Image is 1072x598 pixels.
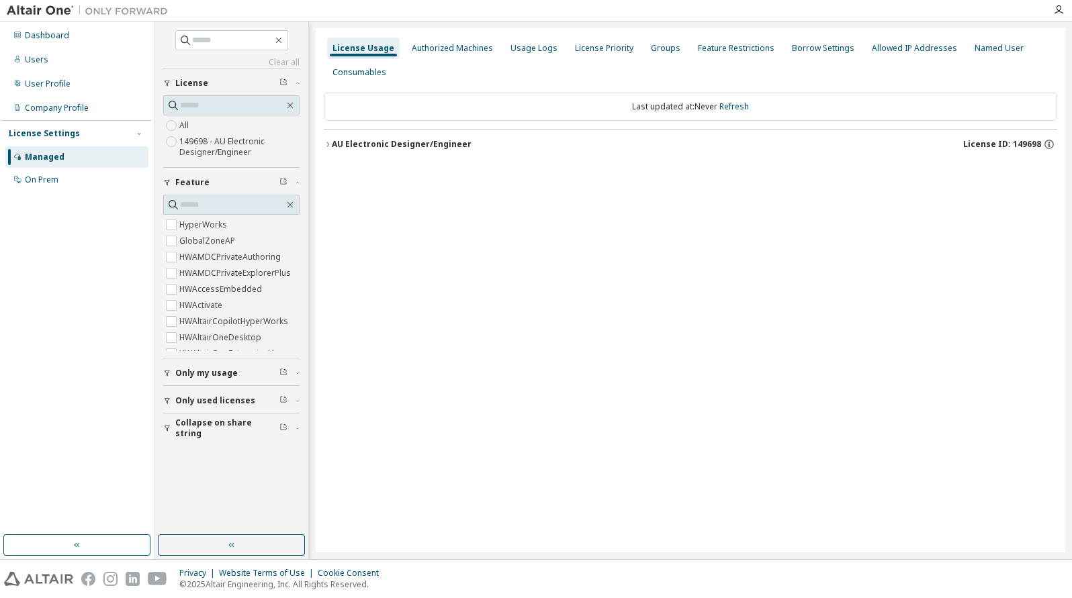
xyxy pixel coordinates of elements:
img: Altair One [7,4,175,17]
div: Feature Restrictions [698,43,774,54]
span: Feature [175,177,210,188]
label: All [179,117,191,134]
div: Privacy [179,568,219,579]
span: License [175,78,208,89]
div: Dashboard [25,30,69,41]
div: Last updated at: Never [324,93,1057,121]
label: HWAltairOneDesktop [179,330,264,346]
button: Collapse on share string [163,413,300,443]
img: instagram.svg [103,572,118,586]
span: Clear filter [279,423,287,434]
span: Clear filter [279,368,287,379]
button: AU Electronic Designer/EngineerLicense ID: 149698 [324,130,1057,159]
div: Usage Logs [510,43,557,54]
span: Only used licenses [175,395,255,406]
label: GlobalZoneAP [179,233,238,249]
span: Clear filter [279,78,287,89]
p: © 2025 Altair Engineering, Inc. All Rights Reserved. [179,579,387,590]
div: AU Electronic Designer/Engineer [332,139,472,150]
div: Groups [651,43,680,54]
button: Only my usage [163,358,300,388]
label: HWAMDCPrivateAuthoring [179,249,283,265]
div: Cookie Consent [318,568,387,579]
img: linkedin.svg [126,572,140,586]
label: HWAMDCPrivateExplorerPlus [179,265,294,281]
div: Named User [975,43,1024,54]
label: HWAccessEmbedded [179,281,265,297]
div: Consumables [332,67,386,78]
div: Borrow Settings [792,43,854,54]
label: HyperWorks [179,217,230,233]
a: Refresh [719,101,749,112]
div: Company Profile [25,103,89,113]
div: License Priority [575,43,633,54]
div: Managed [25,152,64,162]
div: User Profile [25,79,71,89]
span: Clear filter [279,395,287,406]
label: HWAltairCopilotHyperWorks [179,313,291,330]
a: Clear all [163,57,300,68]
button: Only used licenses [163,386,300,415]
div: Users [25,54,48,65]
img: altair_logo.svg [4,572,73,586]
label: HWActivate [179,297,225,313]
span: License ID: 149698 [963,139,1041,150]
div: License Settings [9,128,80,139]
span: Collapse on share string [175,417,279,439]
img: youtube.svg [148,572,167,586]
span: Only my usage [175,368,238,379]
label: HWAltairOneEnterpriseUser [179,346,289,362]
span: Clear filter [279,177,287,188]
div: Allowed IP Addresses [872,43,957,54]
div: License Usage [332,43,394,54]
div: Website Terms of Use [219,568,318,579]
div: Authorized Machines [412,43,493,54]
button: License [163,68,300,98]
div: On Prem [25,175,58,185]
img: facebook.svg [81,572,95,586]
label: 149698 - AU Electronic Designer/Engineer [179,134,300,160]
button: Feature [163,168,300,197]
